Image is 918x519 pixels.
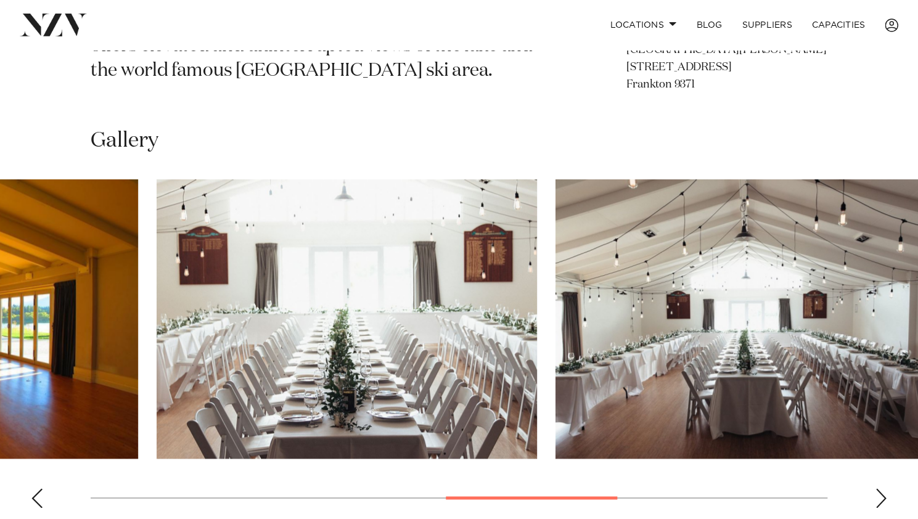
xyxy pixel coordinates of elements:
a: BLOG [686,12,732,38]
img: nzv-logo.png [20,14,87,36]
a: Capacities [802,12,875,38]
swiper-slide: 5 / 8 [157,179,537,459]
p: [GEOGRAPHIC_DATA][PERSON_NAME] [STREET_ADDRESS] Frankton 9371 [626,42,827,94]
a: SUPPLIERS [732,12,801,38]
a: Locations [600,12,686,38]
h2: Gallery [91,127,158,155]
